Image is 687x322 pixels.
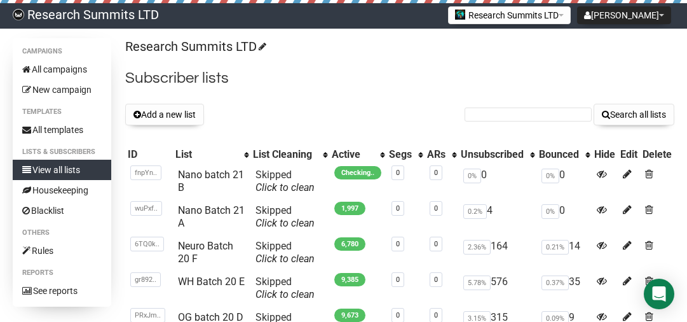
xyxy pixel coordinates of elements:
th: List Cleaning: No sort applied, activate to apply an ascending sort [250,146,329,164]
th: ID: No sort applied, sorting is disabled [125,146,173,164]
div: Segs [389,148,412,161]
td: 0 [536,164,592,199]
div: Open Intercom Messenger [644,279,674,309]
td: 576 [458,270,536,306]
td: 35 [536,270,592,306]
div: Edit [620,148,637,161]
img: bccbfd5974049ef095ce3c15df0eef5a [13,9,24,20]
li: Others [13,225,111,241]
a: Housekeeping [13,180,111,200]
a: Click to clean [255,181,315,193]
div: Hide [594,148,615,161]
span: Skipped [255,240,315,265]
a: Blacklist [13,200,111,221]
div: ID [128,148,170,161]
td: 0 [536,199,592,235]
a: All campaigns [13,59,111,80]
a: Research Summits LTD [125,39,264,54]
th: Bounced: No sort applied, activate to apply an ascending sort [536,146,592,164]
span: 9,385 [334,273,365,286]
th: Unsubscribed: No sort applied, activate to apply an ascending sort [458,146,536,164]
span: wuPxf.. [130,201,162,216]
a: 0 [396,311,400,319]
a: View all lists [13,160,111,180]
li: Campaigns [13,44,111,59]
span: Skipped [255,276,315,300]
th: ARs: No sort applied, activate to apply an ascending sort [425,146,458,164]
button: [PERSON_NAME] [577,6,671,24]
div: Active [332,148,374,161]
td: 14 [536,235,592,270]
button: Research Summits LTD [448,6,571,24]
th: List: No sort applied, activate to apply an ascending sort [173,146,250,164]
li: Templates [13,104,111,120]
li: Reports [13,265,111,281]
a: WH Batch 20 E [178,276,245,288]
span: 2.36% [463,240,491,255]
a: 0 [434,169,438,177]
span: Checking.. [334,166,381,179]
a: 0 [396,169,400,177]
a: 0 [396,204,400,213]
th: Delete: No sort applied, sorting is disabled [640,146,674,164]
div: Bounced [539,148,579,161]
div: Unsubscribed [461,148,524,161]
a: 0 [434,276,438,284]
a: 0 [434,311,438,319]
span: 0.2% [463,204,487,219]
a: Neuro Batch 20 F [178,240,233,265]
a: Click to clean [255,253,315,265]
span: 0% [541,204,559,219]
h2: Subscriber lists [125,67,674,90]
span: 0% [463,169,481,183]
span: 1,997 [334,202,365,215]
a: New campaign [13,80,111,100]
a: Click to clean [255,288,315,300]
th: Hide: No sort applied, sorting is disabled [592,146,618,164]
span: Skipped [255,169,315,193]
th: Active: No sort applied, activate to apply an ascending sort [329,146,386,164]
div: ARs [427,148,446,161]
span: 6TQ0k.. [130,237,164,251]
th: Segs: No sort applied, activate to apply an ascending sort [386,146,425,164]
span: gr892.. [130,272,161,287]
td: 0 [458,164,536,199]
span: fnpYn.. [130,165,161,180]
span: 9,673 [334,309,365,322]
a: All templates [13,120,111,140]
span: 0% [541,169,559,183]
a: Click to clean [255,217,315,229]
span: 0.37% [541,276,569,290]
a: Nano Batch 21 A [178,204,245,229]
a: Rules [13,241,111,261]
a: 0 [434,240,438,248]
div: List Cleaning [253,148,316,161]
td: 164 [458,235,536,270]
button: Add a new list [125,104,204,125]
a: Nano batch 21 B [178,169,244,193]
a: See reports [13,281,111,301]
span: 0.21% [541,240,569,255]
td: 4 [458,199,536,235]
div: List [175,148,238,161]
img: 2.jpg [455,10,465,20]
a: 0 [396,240,400,248]
a: 0 [396,276,400,284]
span: 6,780 [334,237,365,251]
th: Edit: No sort applied, sorting is disabled [618,146,640,164]
span: 5.78% [463,276,491,290]
button: Search all lists [594,104,674,125]
a: 0 [434,204,438,213]
span: Skipped [255,204,315,229]
li: Lists & subscribers [13,144,111,160]
div: Delete [643,148,672,161]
